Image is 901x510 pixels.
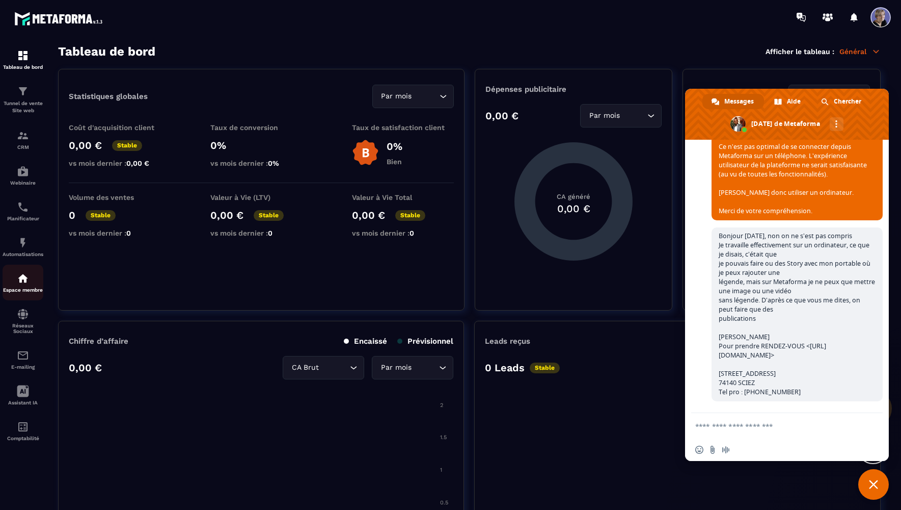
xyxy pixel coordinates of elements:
p: 0,00 € [69,139,102,151]
p: Chiffre d’affaire [69,337,128,346]
p: Tableau de bord [3,64,43,70]
p: Stable [112,140,142,151]
span: Bonjour [DATE], non on ne s’est pas compris Je travaille effectivement sur un ordinateur, ce que ... [719,232,875,396]
p: Valeur à Vie Total [352,193,454,201]
a: Assistant IA [3,377,43,413]
a: schedulerschedulerPlanificateur [3,193,43,229]
img: accountant [17,421,29,433]
span: Bonjour [PERSON_NAME], Ce n'est pas optimal de se connecter depuis Metaforma sur un téléphone. L'... [719,124,867,215]
p: Afficher le tableau : [766,47,834,56]
span: Chercher [834,94,861,109]
a: automationsautomationsEspace membre [3,265,43,300]
p: Stable [395,210,425,221]
img: formation [17,130,29,142]
img: automations [17,272,29,285]
a: automationsautomationsAutomatisations [3,229,43,265]
p: 0,00 € [210,209,243,221]
p: 0,00 € [352,209,385,221]
p: Tunnel de vente Site web [3,100,43,114]
div: Autres canaux [830,117,843,131]
p: Assistant IA [3,400,43,405]
p: Encaissé [344,337,387,346]
a: formationformationTableau de bord [3,42,43,78]
div: Aide [765,94,811,109]
input: Search for option [622,110,645,121]
a: automationsautomationsWebinaire [3,158,43,193]
div: Search for option [283,356,364,379]
div: Search for option [788,85,870,108]
p: Automatisations [3,251,43,257]
p: 0,00 € [69,362,102,374]
p: 0 Leads [485,362,525,374]
p: E-mailing [3,364,43,370]
img: automations [17,237,29,249]
p: Réseaux Sociaux [3,323,43,334]
p: Espace membre [3,287,43,293]
span: 0 [268,229,272,237]
span: 0 [126,229,131,237]
tspan: 1.5 [440,434,447,441]
span: 0% [268,159,279,167]
img: formation [17,49,29,62]
div: Fermer le chat [858,469,889,500]
textarea: Entrez votre message... [695,422,856,431]
span: Message audio [722,446,730,454]
p: Général [839,47,881,56]
p: vs mois dernier : [352,229,454,237]
div: Chercher [812,94,871,109]
span: Par mois [378,362,414,373]
a: social-networksocial-networkRéseaux Sociaux [3,300,43,342]
p: Taux de satisfaction client [352,123,454,132]
p: Statistiques globales [69,92,148,101]
p: 0% [387,140,402,152]
input: Search for option [414,91,437,102]
p: 0,00 € [485,110,518,122]
p: Stable [530,363,560,373]
span: 0 [409,229,414,237]
p: Webinaire [3,180,43,186]
input: Search for option [321,362,347,373]
span: Messages [724,94,754,109]
img: b-badge-o.b3b20ee6.svg [352,139,379,166]
div: Messages [702,94,764,109]
h3: Tableau de bord [58,44,155,59]
div: Search for option [372,356,453,379]
p: Valeur à Vie (LTV) [210,193,312,201]
img: scheduler [17,201,29,213]
span: CA Brut [289,362,321,373]
p: Stable [254,210,284,221]
tspan: 2 [440,402,443,409]
span: Envoyer un fichier [708,446,717,454]
tspan: 1 [861,474,863,480]
span: Aide [787,94,801,109]
img: social-network [17,308,29,320]
p: Dépenses publicitaire [485,85,662,94]
p: Volume des ventes [69,193,171,201]
p: vs mois dernier : [210,159,312,167]
span: Insérer un emoji [695,446,703,454]
a: formationformationCRM [3,122,43,158]
p: vs mois dernier : [69,229,171,237]
p: Prévisionnel [397,337,453,346]
p: Taux de conversion [210,123,312,132]
input: Search for option [414,362,436,373]
span: Par mois [587,110,622,121]
img: formation [17,85,29,97]
p: Bien [387,158,402,166]
p: Comptabilité [3,436,43,441]
p: Stable [86,210,116,221]
p: Planificateur [3,216,43,221]
a: accountantaccountantComptabilité [3,413,43,449]
img: automations [17,165,29,177]
p: Leads reçus [485,337,530,346]
div: Search for option [580,104,662,127]
p: 0 [69,209,75,221]
p: vs mois dernier : [69,159,171,167]
tspan: 0.5 [440,499,448,506]
p: Coût d'acquisition client [69,123,171,132]
span: 0,00 € [126,159,149,167]
span: Par mois [379,91,414,102]
div: Search for option [372,85,454,108]
a: emailemailE-mailing [3,342,43,377]
img: email [17,349,29,362]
